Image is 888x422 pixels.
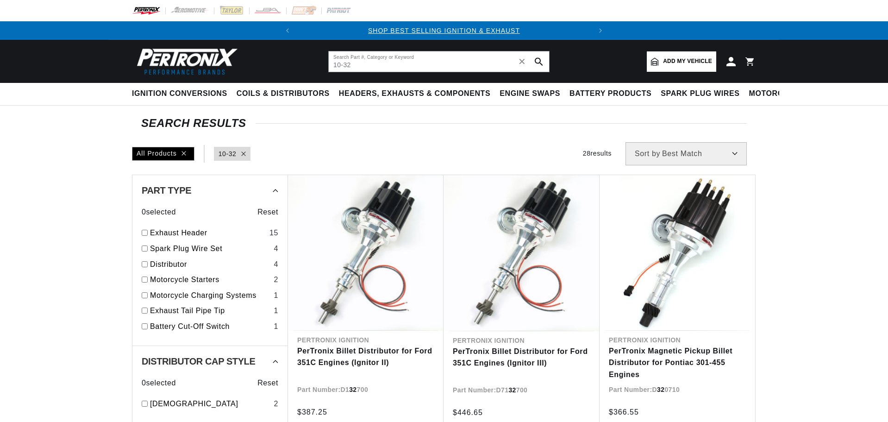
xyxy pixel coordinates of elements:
[150,290,270,302] a: Motorcycle Charging Systems
[368,27,520,34] a: SHOP BEST SELLING IGNITION & EXHAUST
[150,258,270,271] a: Distributor
[529,51,549,72] button: search button
[219,149,237,159] a: 10-32
[274,321,278,333] div: 1
[329,51,549,72] input: Search Part #, Category or Keyword
[274,258,278,271] div: 4
[656,83,744,105] summary: Spark Plug Wires
[274,305,278,317] div: 1
[257,377,278,389] span: Reset
[132,45,238,77] img: Pertronix
[661,89,739,99] span: Spark Plug Wires
[150,398,270,410] a: [DEMOGRAPHIC_DATA]
[583,150,612,157] span: 28 results
[274,243,278,255] div: 4
[141,119,747,128] div: SEARCH RESULTS
[274,274,278,286] div: 2
[274,290,278,302] div: 1
[150,274,270,286] a: Motorcycle Starters
[150,243,270,255] a: Spark Plug Wire Set
[142,377,176,389] span: 0 selected
[237,89,330,99] span: Coils & Distributors
[142,357,255,366] span: Distributor Cap Style
[749,89,804,99] span: Motorcycle
[297,25,591,36] div: Announcement
[647,51,716,72] a: Add my vehicle
[453,346,590,369] a: PerTronix Billet Distributor for Ford 351C Engines (Ignitor III)
[495,83,565,105] summary: Engine Swaps
[109,21,779,40] slideshow-component: Translation missing: en.sections.announcements.announcement_bar
[609,345,746,381] a: PerTronix Magnetic Pickup Billet Distributor for Pontiac 301-455 Engines
[274,398,278,410] div: 2
[565,83,656,105] summary: Battery Products
[150,227,266,239] a: Exhaust Header
[500,89,560,99] span: Engine Swaps
[132,147,194,161] div: All Products
[232,83,334,105] summary: Coils & Distributors
[278,21,297,40] button: Translation missing: en.sections.announcements.previous_announcement
[334,83,495,105] summary: Headers, Exhausts & Components
[269,227,278,239] div: 15
[257,206,278,218] span: Reset
[132,89,227,99] span: Ignition Conversions
[142,206,176,218] span: 0 selected
[297,345,434,369] a: PerTronix Billet Distributor for Ford 351C Engines (Ignitor II)
[132,83,232,105] summary: Ignition Conversions
[625,142,747,165] select: Sort by
[663,57,712,66] span: Add my vehicle
[150,321,270,333] a: Battery Cut-Off Switch
[744,83,809,105] summary: Motorcycle
[569,89,651,99] span: Battery Products
[150,305,270,317] a: Exhaust Tail Pipe Tip
[591,21,610,40] button: Translation missing: en.sections.announcements.next_announcement
[297,25,591,36] div: 1 of 2
[339,89,490,99] span: Headers, Exhausts & Components
[142,186,191,195] span: Part Type
[635,150,660,157] span: Sort by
